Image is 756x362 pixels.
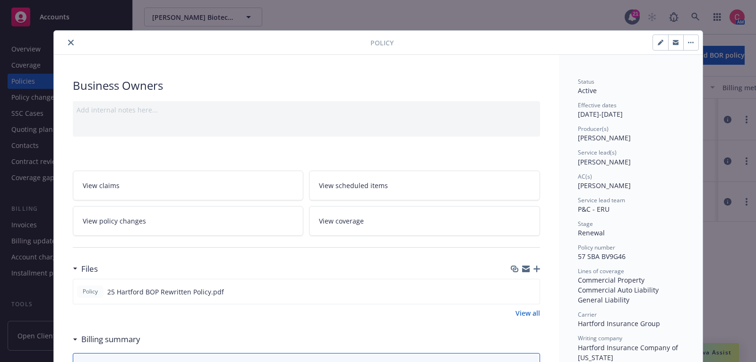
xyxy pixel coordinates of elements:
div: Add internal notes here... [77,105,536,115]
a: View all [515,308,540,318]
span: Lines of coverage [578,267,624,275]
a: View policy changes [73,206,304,236]
span: P&C - ERU [578,205,610,214]
span: View claims [83,181,120,190]
div: [DATE] - [DATE] [578,101,684,119]
div: Files [73,263,98,275]
a: View claims [73,171,304,200]
span: [PERSON_NAME] [578,157,631,166]
h3: Billing summary [81,333,140,345]
span: Policy [370,38,394,48]
span: View policy changes [83,216,146,226]
div: Billing summary [73,333,140,345]
span: Policy number [578,243,615,251]
a: View scheduled items [309,171,540,200]
div: Business Owners [73,78,540,94]
span: Renewal [578,228,605,237]
span: 57 SBA BV9G46 [578,252,626,261]
span: Active [578,86,597,95]
h3: Files [81,263,98,275]
span: Hartford Insurance Company of [US_STATE] [578,343,680,362]
div: General Liability [578,295,684,305]
span: Service lead(s) [578,148,617,156]
span: AC(s) [578,172,592,181]
span: Effective dates [578,101,617,109]
a: View coverage [309,206,540,236]
span: Producer(s) [578,125,609,133]
span: [PERSON_NAME] [578,133,631,142]
span: Service lead team [578,196,625,204]
span: Hartford Insurance Group [578,319,660,328]
button: close [65,37,77,48]
span: Stage [578,220,593,228]
span: 25 Hartford BOP Rewritten Policy.pdf [107,287,224,297]
button: preview file [527,287,536,297]
span: Status [578,78,594,86]
div: Commercial Property [578,275,684,285]
span: View coverage [319,216,364,226]
span: View scheduled items [319,181,388,190]
div: Commercial Auto Liability [578,285,684,295]
button: download file [512,287,520,297]
span: [PERSON_NAME] [578,181,631,190]
span: Policy [81,287,100,296]
span: Writing company [578,334,622,342]
span: Carrier [578,310,597,319]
